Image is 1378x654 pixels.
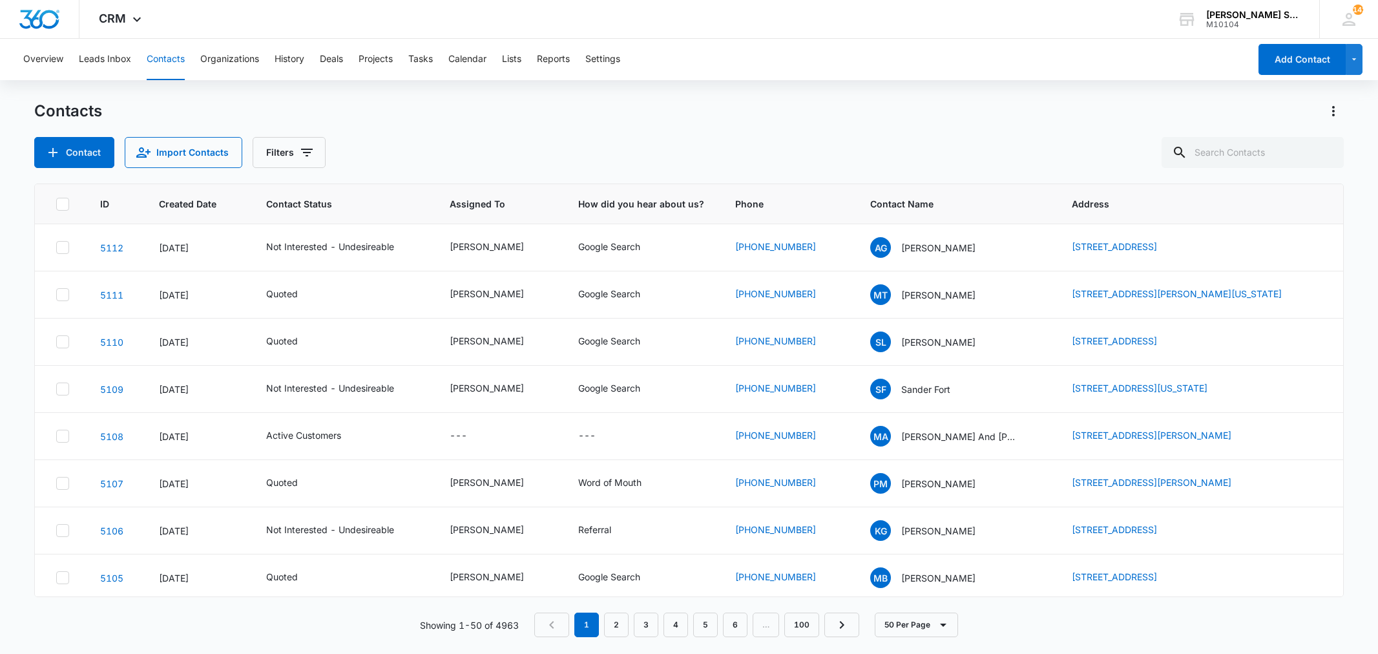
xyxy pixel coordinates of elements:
a: Page 2 [604,613,629,637]
button: Leads Inbox [79,39,131,80]
div: Address - 7004 Shalimar Ct, Colleyville, TX, 76034 - Select to Edit Field [1072,570,1180,585]
span: MT [870,284,891,305]
div: [DATE] [159,477,235,491]
button: Reports [537,39,570,80]
div: Address - 1885 Church Road, Toms River, NJ, 08753 - Select to Edit Field [1072,523,1180,538]
a: [STREET_ADDRESS][PERSON_NAME] [1072,430,1231,441]
div: Contact Name - Abbie Gorgan - Select to Edit Field [870,237,999,258]
div: Google Search [578,334,640,348]
div: Google Search [578,287,640,301]
a: Navigate to contact details page for Kathleen Gillish [100,525,123,536]
a: Page 5 [693,613,718,637]
a: [PHONE_NUMBER] [735,523,816,536]
div: Phone - (217) 293-5505 - Select to Edit Field [735,381,839,397]
a: [STREET_ADDRESS] [1072,524,1157,535]
div: How did you hear about us? - - Select to Edit Field [578,428,619,444]
div: Google Search [578,381,640,395]
a: Navigate to contact details page for Marteaz Turner [100,290,123,301]
p: [PERSON_NAME] [901,477,976,491]
div: Assigned To - Kenneth Florman - Select to Edit Field [450,523,547,538]
div: [DATE] [159,430,235,443]
button: Projects [359,39,393,80]
div: [PERSON_NAME] [450,240,524,253]
a: Next Page [824,613,859,637]
div: Google Search [578,570,640,584]
span: CRM [99,12,126,25]
a: [PHONE_NUMBER] [735,381,816,395]
a: Navigate to contact details page for Sean Lucas [100,337,123,348]
button: Organizations [200,39,259,80]
div: Active Customers [266,428,341,442]
a: [PHONE_NUMBER] [735,334,816,348]
div: Contact Name - Kathleen Gillish - Select to Edit Field [870,520,999,541]
div: How did you hear about us? - Referral - Select to Edit Field [578,523,634,538]
div: [DATE] [159,383,235,396]
div: Contact Name - Marteaz Turner - Select to Edit Field [870,284,999,305]
div: [PERSON_NAME] [450,381,524,395]
p: [PERSON_NAME] [901,335,976,349]
p: [PERSON_NAME] [901,288,976,302]
a: [PHONE_NUMBER] [735,476,816,489]
div: How did you hear about us? - Google Search - Select to Edit Field [578,570,663,585]
div: Word of Mouth [578,476,642,489]
button: Calendar [448,39,486,80]
nav: Pagination [534,613,859,637]
a: Navigate to contact details page for Melissa And Jeff Deyro [100,431,123,442]
div: account name [1206,10,1300,20]
p: [PERSON_NAME] And [PERSON_NAME] [901,430,1018,443]
div: Assigned To - Kenneth Florman - Select to Edit Field [450,240,547,255]
div: [DATE] [159,571,235,585]
a: Navigate to contact details page for Mark Balsano [100,573,123,584]
button: Lists [502,39,521,80]
span: ID [100,197,109,211]
div: Contact Status - Not Interested - Undesireable - Select to Edit Field [266,523,417,538]
div: How did you hear about us? - Word of Mouth - Select to Edit Field [578,476,665,491]
input: Search Contacts [1162,137,1344,168]
div: [PERSON_NAME] [450,334,524,348]
button: Settings [585,39,620,80]
button: Add Contact [34,137,114,168]
a: Page 3 [634,613,658,637]
span: Address [1072,197,1303,211]
div: Quoted [266,334,298,348]
a: Page 6 [723,613,747,637]
div: account id [1206,20,1300,29]
span: AG [870,237,891,258]
div: Google Search [578,240,640,253]
div: Not Interested - Undesireable [266,240,394,253]
a: [STREET_ADDRESS][PERSON_NAME][US_STATE] [1072,288,1282,299]
div: Contact Status - Active Customers - Select to Edit Field [266,428,364,444]
em: 1 [574,613,599,637]
span: KG [870,520,891,541]
a: Page 4 [663,613,688,637]
a: [STREET_ADDRESS] [1072,241,1157,252]
button: Overview [23,39,63,80]
div: Contact Status - Quoted - Select to Edit Field [266,334,321,350]
p: Showing 1-50 of 4963 [420,618,519,632]
div: Contact Name - Sander Fort - Select to Edit Field [870,379,974,399]
div: How did you hear about us? - Google Search - Select to Edit Field [578,334,663,350]
button: Tasks [408,39,433,80]
span: SL [870,332,891,352]
div: How did you hear about us? - Google Search - Select to Edit Field [578,381,663,397]
div: Contact Status - Not Interested - Undesireable - Select to Edit Field [266,381,417,397]
div: Not Interested - Undesireable [266,381,394,395]
div: Quoted [266,287,298,301]
span: How did you hear about us? [578,197,704,211]
span: Contact Status [266,197,400,211]
div: Contact Name - Melissa And Jeff Deyro - Select to Edit Field [870,426,1041,447]
div: [DATE] [159,335,235,349]
div: Referral [578,523,611,536]
span: SF [870,379,891,399]
a: [PHONE_NUMBER] [735,287,816,301]
a: [PHONE_NUMBER] [735,428,816,442]
button: Import Contacts [125,137,242,168]
div: Phone - (708) 822-1156 - Select to Edit Field [735,428,839,444]
div: --- [578,428,596,444]
div: Assigned To - - Select to Edit Field [450,428,490,444]
div: Contact Status - Not Interested - Undesireable - Select to Edit Field [266,240,417,255]
div: [PERSON_NAME] [450,476,524,489]
div: Contact Name - Patty Mann - Select to Edit Field [870,473,999,494]
button: 50 Per Page [875,613,958,637]
div: Assigned To - Kenneth Florman - Select to Edit Field [450,381,547,397]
